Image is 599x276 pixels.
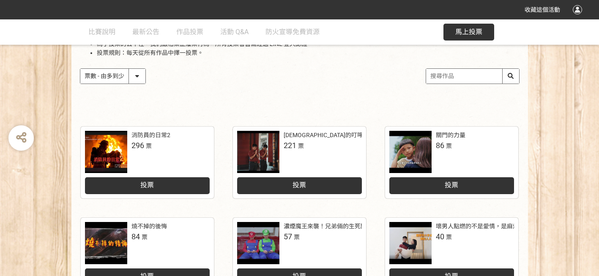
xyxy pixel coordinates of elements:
[88,19,115,45] a: 比賽說明
[436,131,465,140] div: 關門的力量
[436,222,519,231] div: 壞男人點燃的不是愛情，是麻煩
[88,28,115,36] span: 比賽說明
[220,19,249,45] a: 活動 Q&A
[446,234,452,241] span: 票
[81,127,214,198] a: 消防員的日常2296票投票
[176,19,203,45] a: 作品投票
[284,131,434,140] div: [DEMOGRAPHIC_DATA]的叮嚀：人離火要熄，住警器不離
[132,19,159,45] a: 最新公告
[443,24,494,41] button: 馬上投票
[436,232,444,241] span: 40
[220,28,249,36] span: 活動 Q&A
[284,141,296,150] span: 221
[176,28,203,36] span: 作品投票
[385,127,518,198] a: 關門的力量86票投票
[525,6,560,13] span: 收藏這個活動
[131,232,140,241] span: 84
[142,234,148,241] span: 票
[265,28,320,36] span: 防火宣導免費資源
[140,181,154,189] span: 投票
[293,181,306,189] span: 投票
[97,49,520,57] li: 投票規則：每天從所有作品中擇一投票。
[455,28,482,36] span: 馬上投票
[284,222,372,231] div: 濃煙魔王來襲！兄弟倆的生死關門
[131,131,170,140] div: 消防員的日常2
[131,222,167,231] div: 燒不掉的後悔
[146,143,152,149] span: 票
[426,69,519,84] input: 搜尋作品
[294,234,300,241] span: 票
[445,181,458,189] span: 投票
[436,141,444,150] span: 86
[265,19,320,45] a: 防火宣導免費資源
[284,232,292,241] span: 57
[132,28,159,36] span: 最新公告
[131,141,144,150] span: 296
[446,143,452,149] span: 票
[233,127,366,198] a: [DEMOGRAPHIC_DATA]的叮嚀：人離火要熄，住警器不離221票投票
[298,143,304,149] span: 票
